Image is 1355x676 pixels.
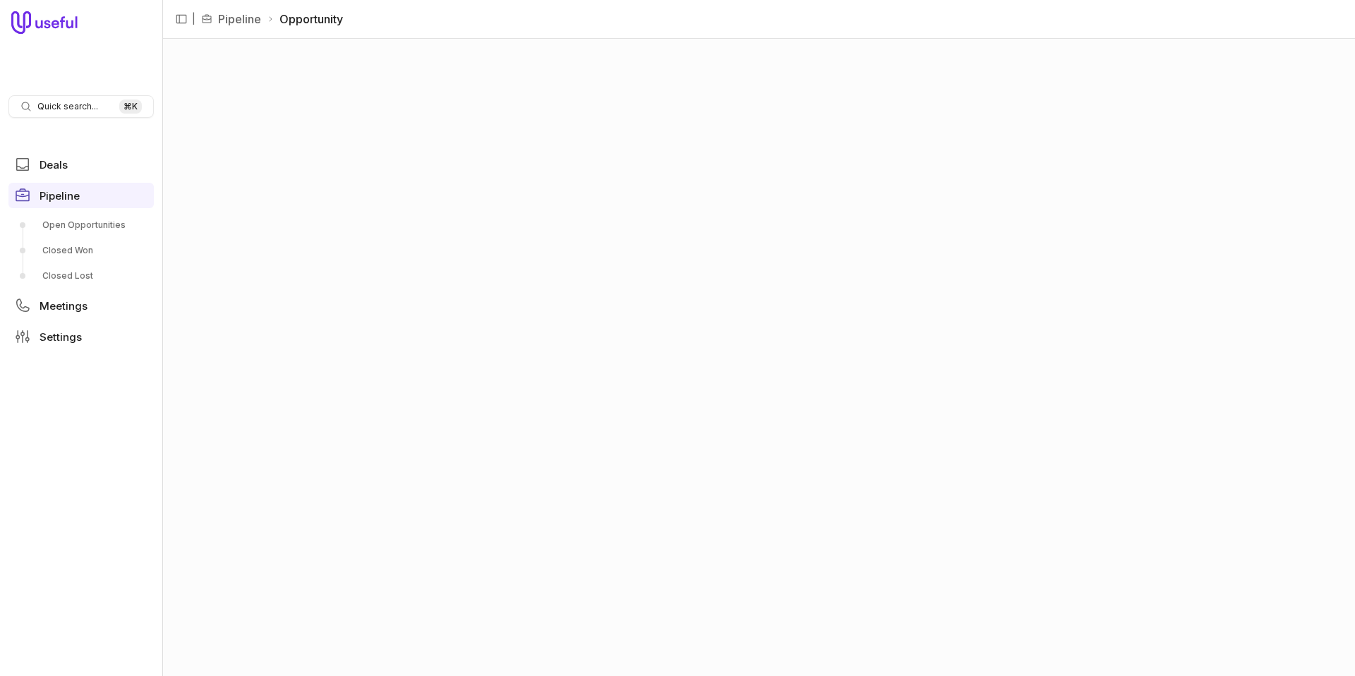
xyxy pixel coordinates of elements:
a: Settings [8,324,154,349]
a: Pipeline [218,11,261,28]
button: Collapse sidebar [171,8,192,30]
span: Quick search... [37,101,98,112]
a: Closed Won [8,239,154,262]
span: Meetings [40,301,88,311]
li: Opportunity [267,11,343,28]
span: Deals [40,159,68,170]
span: Settings [40,332,82,342]
a: Deals [8,152,154,177]
a: Pipeline [8,183,154,208]
span: | [192,11,195,28]
a: Meetings [8,293,154,318]
a: Open Opportunities [8,214,154,236]
kbd: ⌘ K [119,99,142,114]
div: Pipeline submenu [8,214,154,287]
a: Closed Lost [8,265,154,287]
span: Pipeline [40,191,80,201]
